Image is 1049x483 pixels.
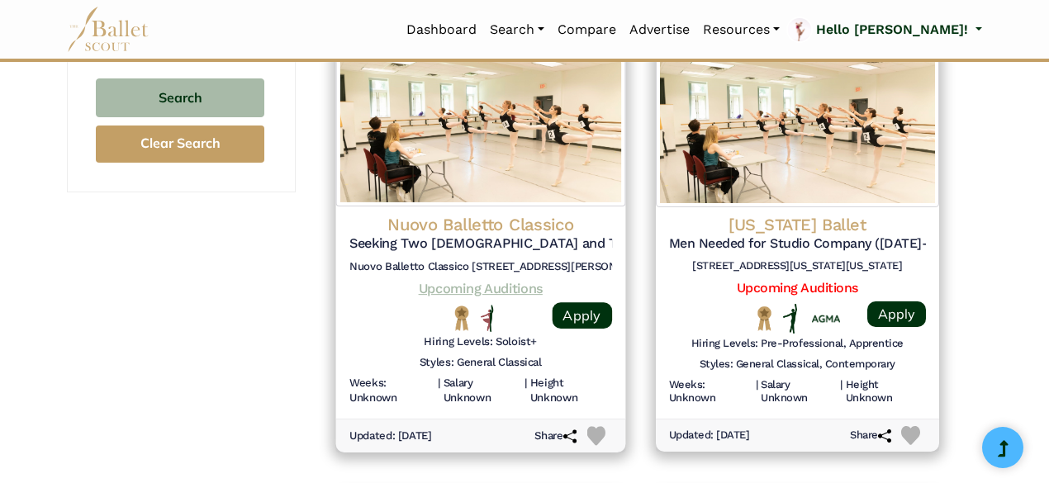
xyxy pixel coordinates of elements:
h6: Nuovo Balletto Classico [STREET_ADDRESS][PERSON_NAME][PERSON_NAME] [349,259,612,273]
button: Clear Search [96,125,264,163]
a: Search [483,12,551,47]
img: Flat [783,304,798,334]
h6: | [438,377,440,405]
h6: Height Unknown [530,377,612,405]
a: Upcoming Auditions [419,281,543,296]
a: Resources [696,12,786,47]
a: Dashboard [400,12,483,47]
h5: Seeking Two [DEMOGRAPHIC_DATA] and Two [DEMOGRAPHIC_DATA] Soloist Dancers [349,235,612,253]
p: Hello [PERSON_NAME]! [816,19,968,40]
a: Compare [551,12,623,47]
h6: | [524,377,527,405]
a: Advertise [623,12,696,47]
img: Union [812,314,840,324]
h6: | [840,378,843,406]
h5: Men Needed for Studio Company ([DATE]-[DATE]) [669,235,927,253]
h6: Share [534,429,577,443]
a: Apply [552,302,611,329]
h6: Updated: [DATE] [669,429,750,443]
h4: Nuovo Balletto Classico [349,213,612,235]
h6: Height Unknown [846,378,926,406]
h6: Salary Unknown [444,377,521,405]
a: profile picture Hello [PERSON_NAME]! [786,17,982,43]
h6: Weeks: Unknown [669,378,752,406]
h6: Hiring Levels: Pre-Professional, Apprentice [691,337,904,351]
h6: Salary Unknown [761,378,837,406]
img: National [754,305,775,331]
button: Search [96,78,264,117]
h6: Styles: General Classical [420,356,542,370]
h6: Styles: General Classical, Contemporary [700,358,895,372]
h6: Share [850,429,891,443]
h6: [STREET_ADDRESS][US_STATE][US_STATE] [669,259,927,273]
img: Heart [586,427,605,446]
img: National [451,305,472,331]
a: Upcoming Auditions [737,280,858,296]
img: profile picture [788,18,811,44]
img: Logo [336,38,625,206]
h6: | [756,378,758,406]
a: Apply [867,301,926,327]
h4: [US_STATE] Ballet [669,214,927,235]
h6: Hiring Levels: Soloist+ [424,335,537,349]
img: Logo [656,42,940,207]
h6: Weeks: Unknown [349,377,434,405]
h6: Updated: [DATE] [349,429,432,443]
img: Heart [901,426,920,445]
img: All [481,305,493,332]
